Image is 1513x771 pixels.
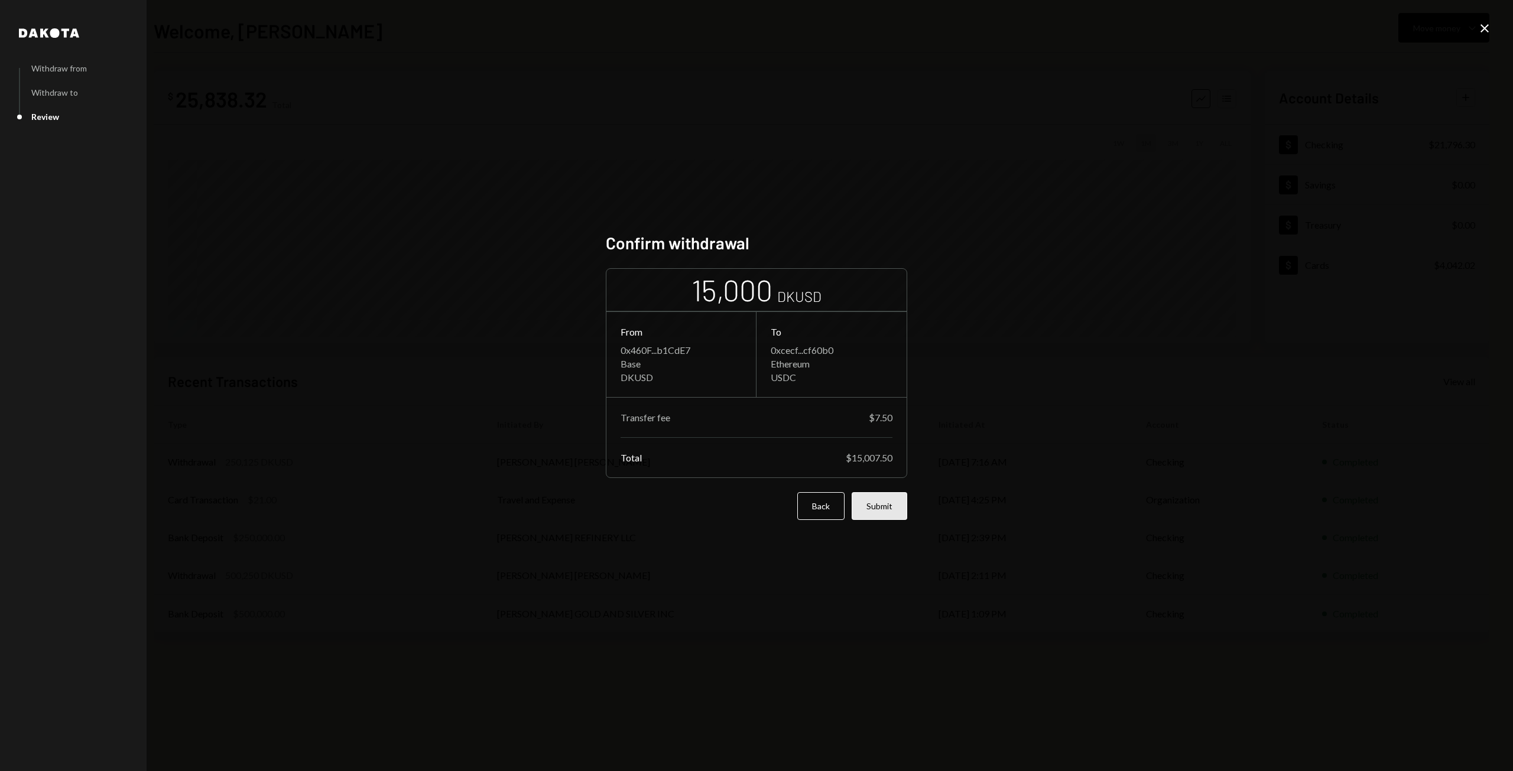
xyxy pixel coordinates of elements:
[621,412,670,423] div: Transfer fee
[31,63,87,73] div: Withdraw from
[771,326,892,337] div: To
[621,452,642,463] div: Total
[606,232,907,255] h2: Confirm withdrawal
[777,287,822,306] div: DKUSD
[852,492,907,520] button: Submit
[771,344,892,356] div: 0xcecf...cf60b0
[621,372,742,383] div: DKUSD
[771,372,892,383] div: USDC
[31,87,78,97] div: Withdraw to
[771,358,892,369] div: Ethereum
[31,112,59,122] div: Review
[621,344,742,356] div: 0x460F...b1CdE7
[621,326,742,337] div: From
[621,358,742,369] div: Base
[846,452,892,463] div: $15,007.50
[797,492,845,520] button: Back
[869,412,892,423] div: $7.50
[691,271,772,308] div: 15,000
